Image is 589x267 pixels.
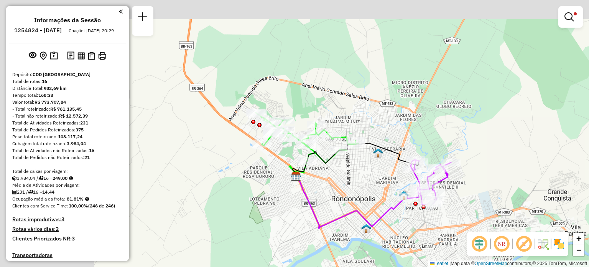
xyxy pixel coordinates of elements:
[12,71,123,78] div: Depósito:
[12,85,123,92] div: Distância Total:
[85,197,89,201] em: Média calculada utilizando a maior ocupação (%Peso ou %Cubagem) de cada rota da sessão. Rotas cro...
[428,260,589,267] div: Map data © contributors,© 2025 TomTom, Microsoft
[12,140,123,147] div: Cubagem total roteirizado:
[12,182,123,189] div: Média de Atividades por viagem:
[48,50,59,62] button: Painel de Sugestão
[97,50,108,61] button: Imprimir Rotas
[12,175,123,182] div: 3.984,04 / 16 =
[12,168,123,175] div: Total de caixas por viagem:
[67,141,86,146] strong: 3.984,04
[574,12,577,15] span: Filtro Ativo
[67,196,84,202] strong: 81,81%
[89,148,94,153] strong: 16
[12,78,123,85] div: Total de rotas:
[12,252,123,259] h4: Transportadoras
[515,235,533,253] span: Exibir rótulo
[86,50,97,61] button: Visualizar Romaneio
[573,244,584,256] a: Zoom out
[12,226,123,232] h4: Rotas vários dias:
[470,235,489,253] span: Ocultar deslocamento
[12,203,69,209] span: Clientes com Service Time:
[373,148,383,158] img: Warecloud Casa Jardim Monte Líbano
[35,99,66,105] strong: R$ 773.707,84
[44,85,67,91] strong: 982,69 km
[42,189,54,195] strong: 14,44
[80,120,88,126] strong: 231
[430,261,448,266] a: Leaflet
[58,134,82,139] strong: 108.117,24
[449,261,451,266] span: |
[12,99,123,106] div: Valor total:
[42,78,47,84] strong: 16
[12,133,123,140] div: Peso total roteirizado:
[12,216,123,223] h4: Rotas improdutivas:
[561,9,580,25] a: Exibir filtros
[12,113,123,119] div: - Total não roteirizado:
[573,233,584,244] a: Zoom in
[12,196,65,202] span: Ocupação média da frota:
[12,106,123,113] div: - Total roteirizado:
[12,126,123,133] div: Total de Pedidos Roteirizados:
[576,234,581,243] span: +
[475,261,507,266] a: OpenStreetMap
[59,113,88,119] strong: R$ 12.572,39
[12,119,123,126] div: Total de Atividades Roteirizadas:
[14,27,62,34] h6: 1254824 - [DATE]
[12,176,17,181] i: Cubagem total roteirizado
[119,7,123,16] a: Clique aqui para minimizar o painel
[38,92,53,98] strong: 168:33
[88,203,115,209] strong: (246 de 246)
[69,176,73,181] i: Meta Caixas/viagem: 220,71 Diferença: 28,29
[66,27,117,34] div: Criação: [DATE] 20:29
[34,17,101,24] h4: Informações da Sessão
[537,238,549,250] img: Fluxo de ruas
[12,190,17,194] i: Total de Atividades
[576,245,581,255] span: −
[492,235,511,253] span: Ocultar NR
[553,238,565,250] img: Exibir/Ocultar setores
[76,50,86,61] button: Visualizar relatório de Roteirização
[38,176,43,181] i: Total de rotas
[28,190,33,194] i: Total de rotas
[76,127,84,133] strong: 375
[291,172,301,182] img: CDD Rondonópolis
[69,203,88,209] strong: 100,00%
[135,9,150,27] a: Nova sessão e pesquisa
[12,92,123,99] div: Tempo total:
[56,226,59,232] strong: 2
[84,154,90,160] strong: 21
[53,175,67,181] strong: 249,00
[12,189,123,196] div: 231 / 16 =
[27,50,38,62] button: Exibir sessão original
[50,106,82,112] strong: R$ 761.135,45
[61,216,64,223] strong: 3
[12,154,123,161] div: Total de Pedidos não Roteirizados:
[33,71,90,77] strong: CDD [GEOGRAPHIC_DATA]
[399,191,409,201] img: WCL Vila Cardoso
[12,147,123,154] div: Total de Atividades não Roteirizadas:
[66,50,76,62] button: Logs desbloquear sessão
[361,224,371,234] img: 120 UDC Light Centro A
[12,235,123,242] h4: Clientes Priorizados NR:
[38,50,48,62] button: Centralizar mapa no depósito ou ponto de apoio
[72,235,75,242] strong: 3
